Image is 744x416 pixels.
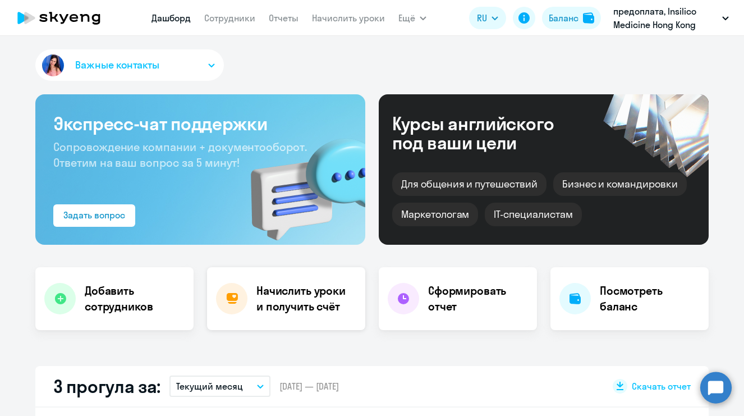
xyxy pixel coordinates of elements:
span: RU [477,11,487,25]
button: Важные контакты [35,49,224,81]
button: RU [469,7,506,29]
img: balance [583,12,594,24]
button: Задать вопрос [53,204,135,227]
p: Текущий месяц [176,380,243,393]
div: IT-специалистам [485,203,581,226]
span: Скачать отчет [632,380,691,392]
div: Бизнес и командировки [553,172,687,196]
button: Ещё [398,7,426,29]
div: Маркетологам [392,203,478,226]
button: предоплата, Insilico Medicine Hong Kong Limited [608,4,734,31]
p: предоплата, Insilico Medicine Hong Kong Limited [613,4,718,31]
img: bg-img [235,118,365,245]
div: Курсы английского под ваши цели [392,114,584,152]
h3: Экспресс-чат поддержки [53,112,347,135]
a: Отчеты [269,12,298,24]
a: Дашборд [151,12,191,24]
div: Баланс [549,11,578,25]
a: Сотрудники [204,12,255,24]
div: Задать вопрос [63,208,125,222]
button: Балансbalance [542,7,601,29]
span: Важные контакты [75,58,159,72]
a: Начислить уроки [312,12,385,24]
h4: Добавить сотрудников [85,283,185,314]
button: Текущий месяц [169,376,270,397]
span: Ещё [398,11,415,25]
h4: Посмотреть баланс [600,283,700,314]
h4: Сформировать отчет [428,283,528,314]
img: avatar [40,52,66,79]
h2: 3 прогула за: [53,375,160,397]
span: Сопровождение компании + документооборот. Ответим на ваш вопрос за 5 минут! [53,140,307,170]
div: Для общения и путешествий [392,172,546,196]
span: [DATE] — [DATE] [279,380,339,392]
h4: Начислить уроки и получить счёт [256,283,354,314]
